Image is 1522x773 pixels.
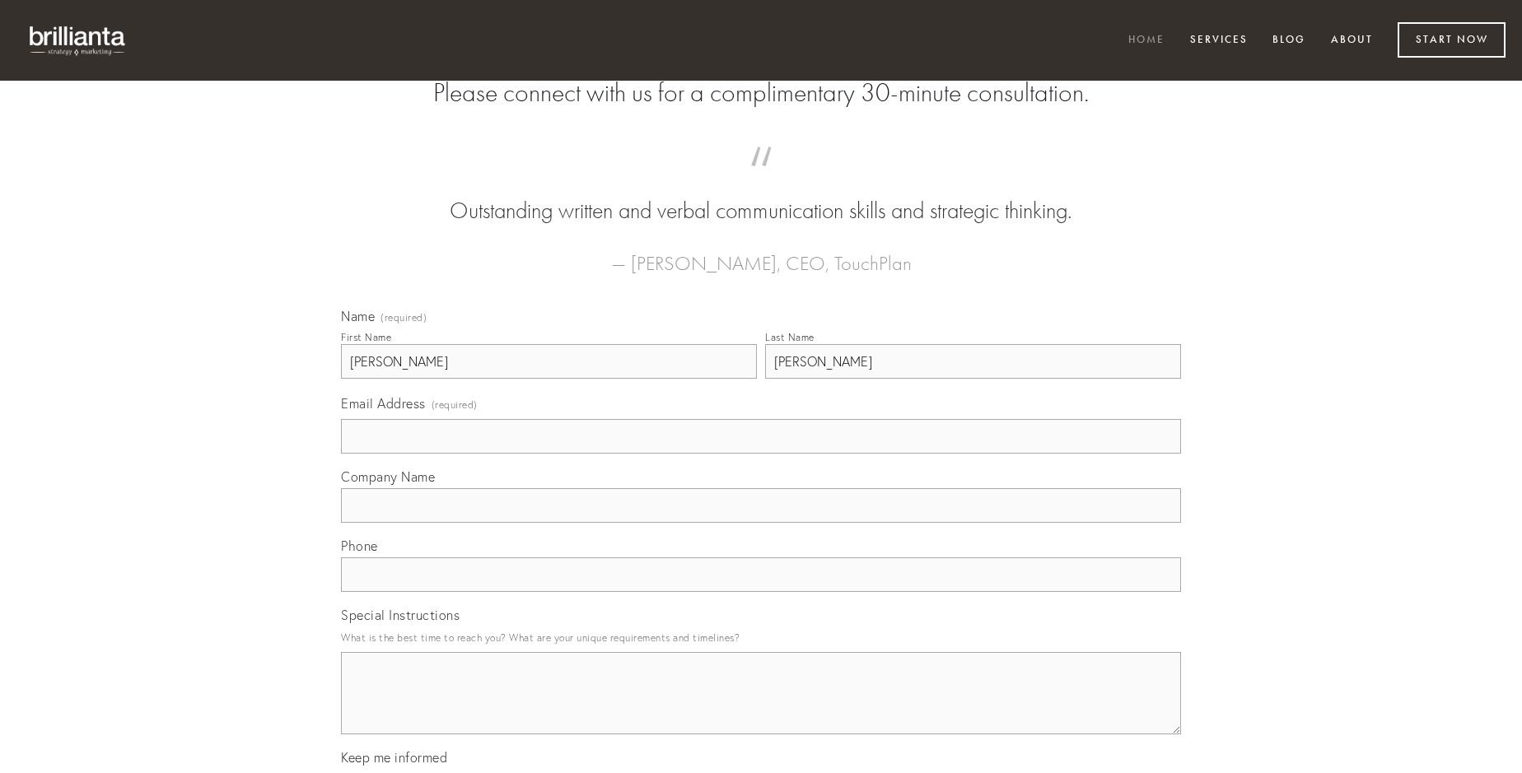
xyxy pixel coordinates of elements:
[16,16,140,64] img: brillianta - research, strategy, marketing
[341,468,435,485] span: Company Name
[341,395,426,412] span: Email Address
[341,77,1181,109] h2: Please connect with us for a complimentary 30-minute consultation.
[367,227,1155,280] figcaption: — [PERSON_NAME], CEO, TouchPlan
[1179,27,1258,54] a: Services
[1118,27,1175,54] a: Home
[367,163,1155,195] span: “
[341,331,391,343] div: First Name
[341,607,460,623] span: Special Instructions
[380,313,427,323] span: (required)
[432,393,478,416] span: (required)
[341,626,1181,649] p: What is the best time to reach you? What are your unique requirements and timelines?
[367,163,1155,227] blockquote: Outstanding written and verbal communication skills and strategic thinking.
[1320,27,1384,54] a: About
[341,749,447,766] span: Keep me informed
[1262,27,1316,54] a: Blog
[1398,22,1506,58] a: Start Now
[765,331,815,343] div: Last Name
[341,538,378,554] span: Phone
[341,308,375,324] span: Name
